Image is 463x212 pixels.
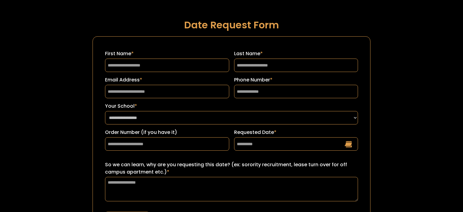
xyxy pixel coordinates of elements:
h1: Date Request Form [93,20,370,30]
label: First Name [105,50,229,57]
label: Your School [105,102,358,110]
label: Requested Date [234,129,358,136]
label: Last Name [234,50,358,57]
label: Phone Number [234,76,358,84]
label: Order Number (if you have it) [105,129,229,136]
label: Email Address [105,76,229,84]
label: So we can learn, why are you requesting this date? (ex: sorority recruitment, lease turn over for... [105,161,358,176]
